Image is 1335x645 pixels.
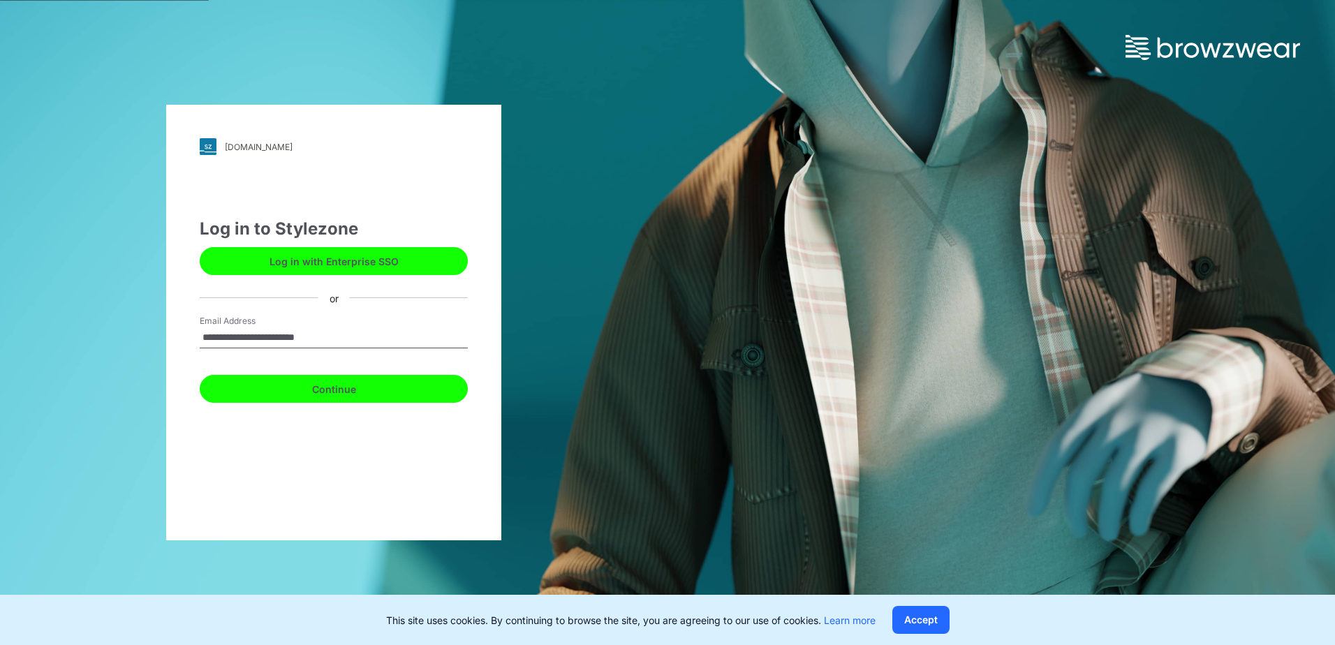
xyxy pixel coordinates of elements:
[386,613,876,628] p: This site uses cookies. By continuing to browse the site, you are agreeing to our use of cookies.
[318,290,350,305] div: or
[200,138,216,155] img: svg+xml;base64,PHN2ZyB3aWR0aD0iMjgiIGhlaWdodD0iMjgiIHZpZXdCb3g9IjAgMCAyOCAyOCIgZmlsbD0ibm9uZSIgeG...
[200,138,468,155] a: [DOMAIN_NAME]
[225,142,293,152] div: [DOMAIN_NAME]
[824,614,876,626] a: Learn more
[200,315,297,327] label: Email Address
[892,606,950,634] button: Accept
[200,375,468,403] button: Continue
[200,216,468,242] div: Log in to Stylezone
[1126,35,1300,60] img: browzwear-logo.73288ffb.svg
[200,247,468,275] button: Log in with Enterprise SSO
